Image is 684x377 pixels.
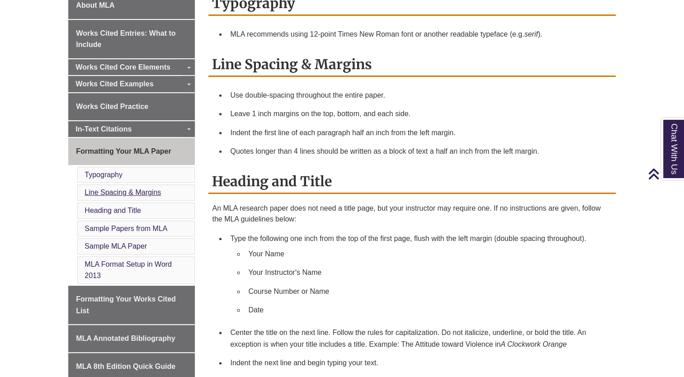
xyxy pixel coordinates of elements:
[76,1,114,9] span: About MLA
[85,207,141,214] a: Heading and Title
[75,125,132,133] span: In-Text Citations
[76,363,175,370] span: MLA 8th Edition Quick Guide
[226,104,612,123] li: Leave 1 inch margins on the top, bottom, and each side.
[648,168,682,180] a: Back to Top
[85,260,172,280] a: MLA Format Setup in Word 2013
[76,29,175,49] span: Works Cited Entries: What to Include
[245,263,608,282] li: Your Instructor's Name
[85,188,161,196] a: Line Spacing & Margins
[226,229,612,323] li: Type the following one inch from the top of the first page, flush with the left margin (double sp...
[68,59,195,75] a: Works Cited Core Elements
[208,170,615,194] h2: Heading and Title
[524,30,538,38] em: serif
[76,335,175,342] span: MLA Annotated Bibliography
[245,301,608,320] li: Date
[226,25,612,44] li: MLA recommends using 12-point Times New Roman font or another readable typeface (e.g. ).
[75,80,153,88] span: Works Cited Examples
[226,142,612,161] li: Quotes longer than 4 lines should be written as a block of text a half an inch from the left margin.
[212,203,612,225] p: An MLA research paper does not need a title page, but your instructor may require one. If no inst...
[68,20,195,58] a: Works Cited Entries: What to Include
[68,93,195,120] a: Works Cited Practice
[245,282,608,301] li: Course Number or Name
[68,121,195,137] a: In-Text Citations
[68,138,195,165] a: Formatting Your MLA Paper
[76,147,171,155] span: Formatting Your MLA Paper
[68,325,195,352] a: MLA Annotated Bibliography
[68,76,195,92] a: Works Cited Examples
[500,340,566,348] em: A Clockwork Orange
[85,225,167,232] a: Sample Papers from MLA
[208,53,615,77] h2: Line Spacing & Margins
[76,103,148,110] span: Works Cited Practice
[226,323,612,353] li: Center the title on the next line. Follow the rules for capitalization. Do not italicize, underli...
[226,123,612,142] li: Indent the first line of each paragraph half an inch from the left margin.
[226,353,612,372] li: Indent the next line and begin typing your text.
[85,171,123,179] a: Typography
[85,242,147,250] a: Sample MLA Paper
[226,86,612,105] li: Use double-spacing throughout the entire paper.
[245,245,608,264] li: Your Name
[76,295,175,315] span: Formatting Your Works Cited List
[68,286,195,324] a: Formatting Your Works Cited List
[75,63,170,71] span: Works Cited Core Elements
